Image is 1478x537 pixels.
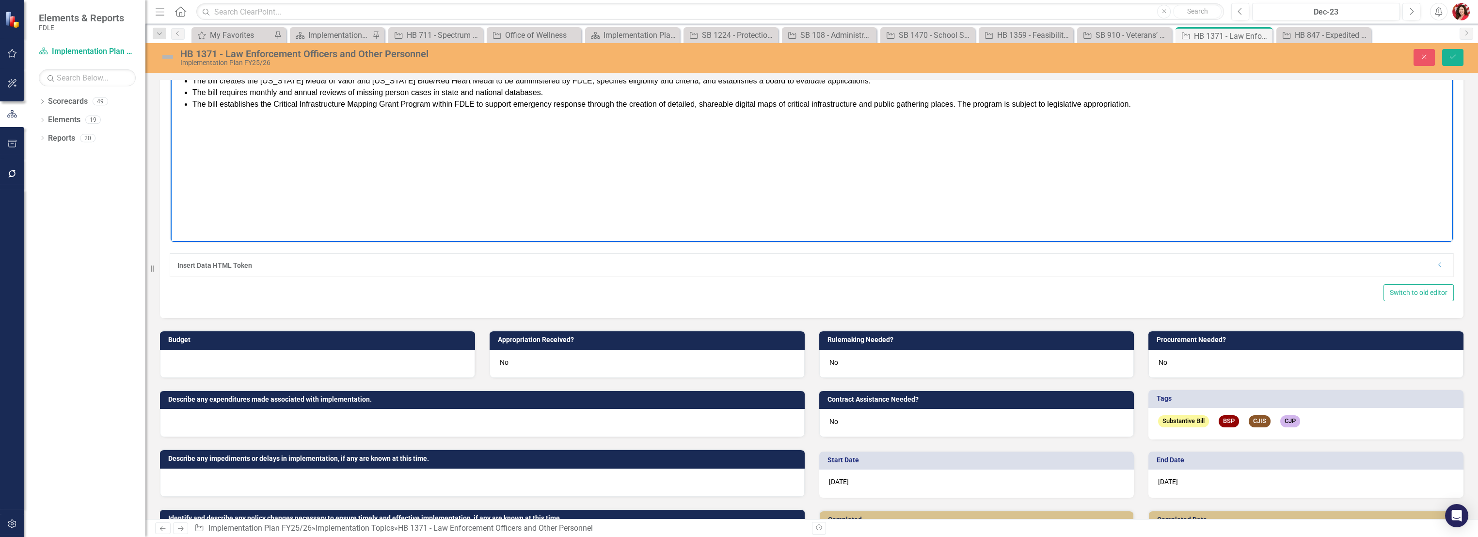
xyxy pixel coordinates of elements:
a: SB 1224 - Protection of Children and Victims of Crime (FY24/25 Carry Forward) [686,29,776,41]
a: Implementation Topics [316,523,394,533]
h3: Describe any impediments or delays in implementation, if any are known at this time. [168,455,800,462]
button: Switch to old editor [1383,284,1454,301]
div: » » [194,523,804,534]
h3: End Date [1157,456,1459,464]
span: Elements & Reports [39,12,124,24]
div: HB 847 - Expedited DNA Testing Grant Program [1295,29,1368,41]
a: HB 1359 - Feasibility Study Relating to Statewide Pawn Data Database [981,29,1071,41]
a: My Favorites [194,29,271,41]
span: No [500,358,509,366]
div: Insert Data HTML Token [177,260,1431,270]
div: HB 1371 - Law Enforcement Officers and Other Personnel [180,49,904,59]
h3: Tags [1157,395,1459,402]
h3: Budget [168,336,470,343]
span: CJP [1280,415,1300,427]
div: Open Intercom Messenger [1445,504,1468,527]
span: CJIS [1249,415,1271,427]
div: 49 [93,98,108,106]
h3: Completed Date [1157,516,1458,523]
a: HB 847 - Expedited DNA Testing Grant Program [1279,29,1368,41]
a: Elements [48,114,80,126]
span: No [829,418,838,425]
div: Implementation Plan FY25/26 [308,29,370,41]
a: SB 108 - Administrative Procedures [784,29,874,41]
div: SB 910 - Veterans’ Benefits Assistance [1096,29,1169,41]
img: Caitlin Dawkins [1452,3,1470,20]
iframe: Rich Text Area [171,73,1453,242]
h3: Contract Assistance Needed? [827,396,1129,403]
div: SB 1224 - Protection of Children and Victims of Crime (FY24/25 Carry Forward) [702,29,776,41]
button: Search [1173,5,1222,18]
input: Search ClearPoint... [196,3,1224,20]
h3: Completed [828,516,1129,523]
h3: Start Date [827,456,1129,464]
span: Substantive Bill [1158,415,1209,427]
a: SB 910 - Veterans’ Benefits Assistance [1080,29,1169,41]
div: SB 1470 - School Safety [899,29,972,41]
span: No [1159,358,1167,366]
span: [DATE] [829,478,849,486]
div: 19 [85,116,101,124]
div: My Favorites [210,29,271,41]
a: HB 711 - Spectrum Alert [391,29,480,41]
a: Implementation Plan FY25/26 [208,523,312,533]
button: Dec-23 [1252,3,1400,20]
a: Implementation Plan FY23/24 [588,29,677,41]
input: Search Below... [39,69,136,86]
div: Implementation Plan FY25/26 [180,59,904,66]
div: HB 1359 - Feasibility Study Relating to Statewide Pawn Data Database [997,29,1071,41]
div: Implementation Plan FY23/24 [604,29,677,41]
a: Implementation Plan FY25/26 [292,29,370,41]
span: [DATE] [1158,478,1178,486]
span: No [829,358,838,366]
div: Dec-23 [1256,6,1397,18]
div: 20 [80,134,95,142]
a: Reports [48,133,75,144]
h3: Appropriation Received? [498,336,800,343]
div: HB 711 - Spectrum Alert [407,29,480,41]
h3: Identify and describe any policy changes necessary to ensure timely and effective implementation,... [168,515,800,522]
h3: Procurement Needed? [1157,336,1459,343]
div: HB 1371 - Law Enforcement Officers and Other Personnel [398,523,593,533]
span: Search [1187,7,1208,15]
span: BSP [1219,415,1239,427]
a: Office of Wellness [489,29,579,41]
a: SB 1470 - School Safety [883,29,972,41]
img: Not Defined [160,49,175,65]
h3: Describe any expenditures made associated with implementation. [168,396,800,403]
h3: Rulemaking Needed? [827,336,1129,343]
a: Scorecards [48,96,88,107]
div: HB 1371 - Law Enforcement Officers and Other Personnel [1194,30,1270,42]
a: Implementation Plan FY25/26 [39,46,136,57]
div: SB 108 - Administrative Procedures [800,29,874,41]
img: ClearPoint Strategy [5,11,22,28]
small: FDLE [39,24,124,32]
div: Office of Wellness [505,29,579,41]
